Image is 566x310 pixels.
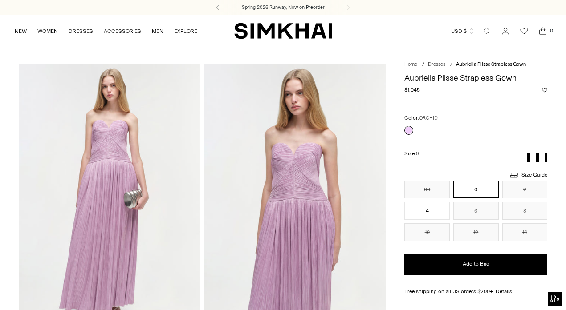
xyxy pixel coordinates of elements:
[404,61,417,67] a: Home
[453,223,499,241] button: 12
[416,151,419,157] span: 0
[478,22,496,40] a: Open search modal
[404,223,450,241] button: 10
[104,21,141,41] a: ACCESSORIES
[404,86,420,94] span: $1,045
[69,21,93,41] a: DRESSES
[404,114,438,122] label: Color:
[174,21,197,41] a: EXPLORE
[15,21,27,41] a: NEW
[463,260,489,268] span: Add to Bag
[404,254,547,275] button: Add to Bag
[404,74,547,82] h1: Aubriella Plisse Strapless Gown
[404,287,547,295] div: Free shipping on all US orders $200+
[37,21,58,41] a: WOMEN
[542,87,547,93] button: Add to Wishlist
[502,202,548,220] button: 8
[422,61,424,68] div: /
[496,287,512,295] a: Details
[404,202,450,220] button: 4
[234,22,332,40] a: SIMKHAI
[152,21,163,41] a: MEN
[547,27,555,35] span: 0
[242,4,325,11] a: Spring 2026 Runway, Now on Preorder
[534,22,552,40] a: Open cart modal
[456,61,526,67] span: Aubriella Plisse Strapless Gown
[404,181,450,198] button: 00
[450,61,452,68] div: /
[502,181,548,198] button: 2
[453,181,499,198] button: 0
[509,169,547,181] a: Size Guide
[515,22,533,40] a: Wishlist
[419,115,438,121] span: ORCHID
[451,21,475,41] button: USD $
[453,202,499,220] button: 6
[428,61,445,67] a: Dresses
[502,223,548,241] button: 14
[497,22,514,40] a: Go to the account page
[404,149,419,158] label: Size:
[404,61,547,68] nav: breadcrumbs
